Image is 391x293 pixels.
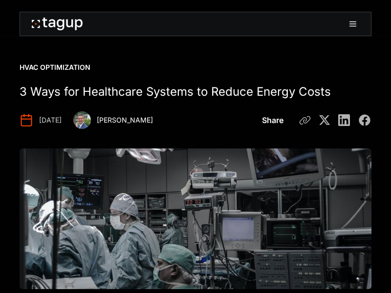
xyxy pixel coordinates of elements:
[262,114,283,126] div: Share
[20,148,371,289] img: healthcare energy
[97,115,153,125] div: [PERSON_NAME]
[20,84,371,100] h1: 3 Ways for Healthcare Systems to Reduce Energy Costs
[20,63,90,72] div: HVAC Optimization
[73,111,91,129] img: Ben Keylor
[39,115,62,125] div: [DATE]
